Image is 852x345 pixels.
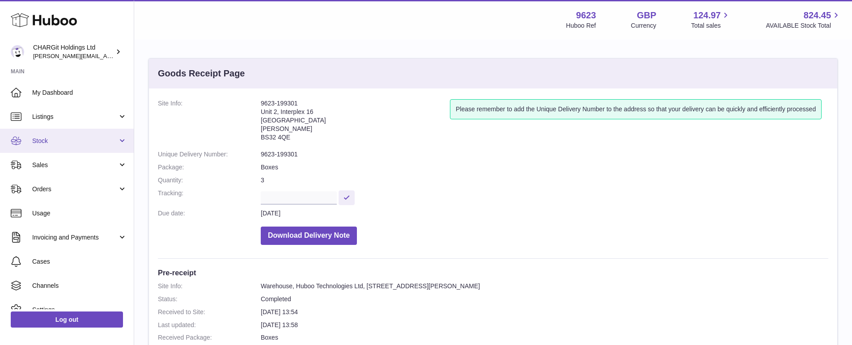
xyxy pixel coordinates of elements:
span: AVAILABLE Stock Total [766,21,841,30]
dt: Site Info: [158,99,261,146]
dt: Status: [158,295,261,303]
dt: Last updated: [158,321,261,329]
div: Please remember to add the Unique Delivery Number to the address so that your delivery can be qui... [450,99,822,119]
dd: Boxes [261,333,828,342]
div: Huboo Ref [566,21,596,30]
span: Cases [32,257,127,266]
a: 824.45 AVAILABLE Stock Total [766,9,841,30]
dt: Received to Site: [158,308,261,316]
dd: 9623-199301 [261,150,828,159]
dt: Quantity: [158,176,261,185]
span: Settings [32,306,127,314]
span: Orders [32,185,118,194]
span: My Dashboard [32,88,127,97]
dt: Tracking: [158,189,261,205]
span: Stock [32,137,118,145]
dt: Package: [158,163,261,172]
a: 124.97 Total sales [691,9,731,30]
dd: Boxes [261,163,828,172]
dd: Warehouse, Huboo Technologies Ltd, [STREET_ADDRESS][PERSON_NAME] [261,282,828,290]
dd: [DATE] 13:54 [261,308,828,316]
h3: Pre-receipt [158,268,828,278]
dd: [DATE] [261,209,828,218]
dd: 3 [261,176,828,185]
div: Currency [631,21,657,30]
dt: Due date: [158,209,261,218]
span: Usage [32,209,127,218]
span: 124.97 [693,9,721,21]
img: francesca@chargit.co.uk [11,45,24,59]
strong: 9623 [576,9,596,21]
span: Invoicing and Payments [32,233,118,242]
a: Log out [11,311,123,328]
strong: GBP [637,9,656,21]
address: 9623-199301 Unit 2, Interplex 16 [GEOGRAPHIC_DATA] [PERSON_NAME] BS32 4QE [261,99,450,146]
dt: Received Package: [158,333,261,342]
span: Channels [32,282,127,290]
dt: Site Info: [158,282,261,290]
dd: [DATE] 13:58 [261,321,828,329]
h3: Goods Receipt Page [158,67,245,80]
button: Download Delivery Note [261,227,357,245]
span: 824.45 [804,9,831,21]
dd: Completed [261,295,828,303]
dt: Unique Delivery Number: [158,150,261,159]
span: Total sales [691,21,731,30]
span: Listings [32,113,118,121]
span: Sales [32,161,118,169]
div: CHARGit Holdings Ltd [33,43,114,60]
span: [PERSON_NAME][EMAIL_ADDRESS][DOMAIN_NAME] [33,52,179,59]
